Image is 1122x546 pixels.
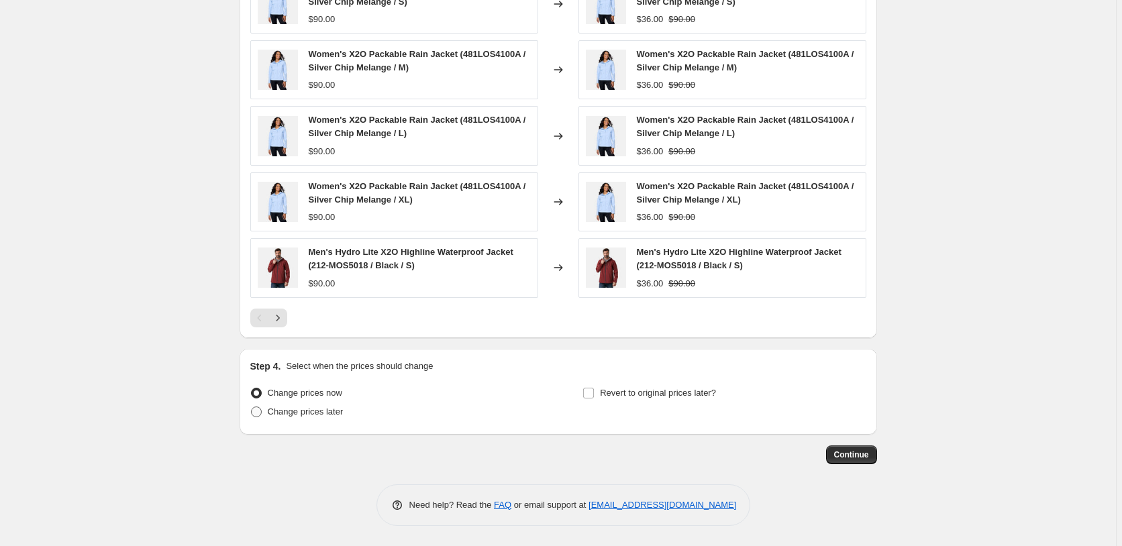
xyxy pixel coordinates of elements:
[637,78,664,92] div: $36.00
[589,500,736,510] a: [EMAIL_ADDRESS][DOMAIN_NAME]
[637,115,854,138] span: Women's X2O Packable Rain Jacket (481LOS4100A / Silver Chip Melange / L)
[309,277,336,290] div: $90.00
[637,277,664,290] div: $36.00
[637,211,664,224] div: $36.00
[586,50,626,90] img: 481LOS5162_CLOUD_2412_SS25-015-FC_80x.jpg
[637,49,854,72] span: Women's X2O Packable Rain Jacket (481LOS4100A / Silver Chip Melange / M)
[258,182,298,222] img: 481LOS5162_CLOUD_2412_SS25-015-FC_80x.jpg
[637,13,664,26] div: $36.00
[586,116,626,156] img: 481LOS5162_CLOUD_2412_SS25-015-FC_80x.jpg
[668,78,695,92] strike: $90.00
[668,13,695,26] strike: $90.00
[826,445,877,464] button: Continue
[309,13,336,26] div: $90.00
[834,449,869,460] span: Continue
[668,211,695,224] strike: $90.00
[637,181,854,205] span: Women's X2O Packable Rain Jacket (481LOS4100A / Silver Chip Melange / XL)
[409,500,495,510] span: Need help? Read the
[637,145,664,158] div: $36.00
[286,360,433,373] p: Select when the prices should change
[268,406,344,417] span: Change prices later
[586,182,626,222] img: 481LOS5162_CLOUD_2412_SS25-015-FC_80x.jpg
[637,247,841,270] span: Men's Hydro Lite X2O Highline Waterproof Jacket (212-MOS5018 / Black / S)
[668,277,695,290] strike: $90.00
[250,360,281,373] h2: Step 4.
[268,388,342,398] span: Change prices now
[309,181,526,205] span: Women's X2O Packable Rain Jacket (481LOS4100A / Silver Chip Melange / XL)
[668,145,695,158] strike: $90.00
[258,248,298,288] img: 212MOS4018REDROCK_2312_SS24-029_80x.jpg
[494,500,511,510] a: FAQ
[250,309,287,327] nav: Pagination
[600,388,716,398] span: Revert to original prices later?
[309,49,526,72] span: Women's X2O Packable Rain Jacket (481LOS4100A / Silver Chip Melange / M)
[309,78,336,92] div: $90.00
[309,115,526,138] span: Women's X2O Packable Rain Jacket (481LOS4100A / Silver Chip Melange / L)
[258,116,298,156] img: 481LOS5162_CLOUD_2412_SS25-015-FC_80x.jpg
[258,50,298,90] img: 481LOS5162_CLOUD_2412_SS25-015-FC_80x.jpg
[586,248,626,288] img: 212MOS4018REDROCK_2312_SS24-029_80x.jpg
[268,309,287,327] button: Next
[309,145,336,158] div: $90.00
[309,247,513,270] span: Men's Hydro Lite X2O Highline Waterproof Jacket (212-MOS5018 / Black / S)
[511,500,589,510] span: or email support at
[309,211,336,224] div: $90.00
